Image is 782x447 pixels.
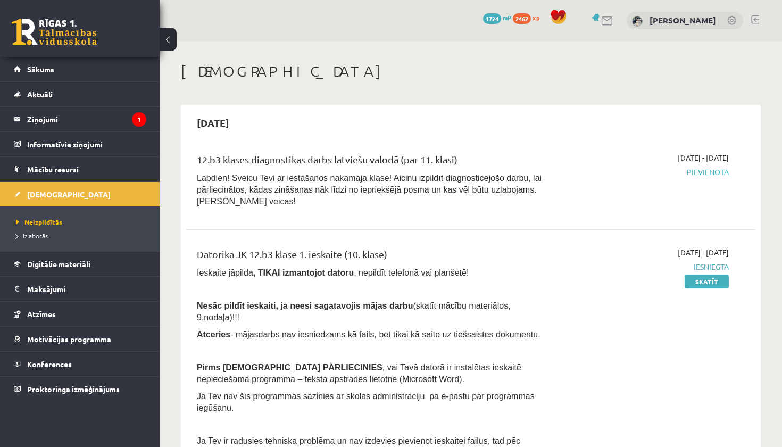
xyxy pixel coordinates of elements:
[678,247,729,258] span: [DATE] - [DATE]
[197,173,542,206] span: Labdien! Sveicu Tevi ar iestāšanos nākamajā klasē! Aicinu izpildīt diagnosticējošo darbu, lai pār...
[483,13,511,22] a: 1724 mP
[181,62,761,80] h1: [DEMOGRAPHIC_DATA]
[197,152,546,172] div: 12.b3 klases diagnostikas darbs latviešu valodā (par 11. klasi)
[632,16,643,27] img: Daniela Varlamova
[14,182,146,206] a: [DEMOGRAPHIC_DATA]
[27,189,111,199] span: [DEMOGRAPHIC_DATA]
[197,392,535,412] span: Ja Tev nav šīs programmas sazinies ar skolas administrāciju pa e-pastu par programmas iegūšanu.
[197,268,469,277] span: Ieskaite jāpilda , nepildīt telefonā vai planšetē!
[14,57,146,81] a: Sākums
[197,247,546,267] div: Datorika JK 12.b3 klase 1. ieskaite (10. klase)
[14,302,146,326] a: Atzīmes
[27,64,54,74] span: Sākums
[14,352,146,376] a: Konferences
[27,359,72,369] span: Konferences
[562,167,729,178] span: Pievienota
[27,89,53,99] span: Aktuāli
[197,301,511,322] span: (skatīt mācību materiālos, 9.nodaļa)!!!
[197,363,521,384] span: , vai Tavā datorā ir instalētas ieskaitē nepieciešamā programma – teksta apstrādes lietotne (Micr...
[14,377,146,401] a: Proktoringa izmēģinājums
[14,132,146,156] a: Informatīvie ziņojumi
[27,277,146,301] legend: Maksājumi
[27,259,90,269] span: Digitālie materiāli
[503,13,511,22] span: mP
[132,112,146,127] i: 1
[197,363,382,372] span: Pirms [DEMOGRAPHIC_DATA] PĀRLIECINIES
[685,275,729,288] a: Skatīt
[562,261,729,272] span: Iesniegta
[27,384,120,394] span: Proktoringa izmēģinājums
[16,231,48,240] span: Izlabotās
[197,301,413,310] span: Nesāc pildīt ieskaiti, ja neesi sagatavojis mājas darbu
[14,252,146,276] a: Digitālie materiāli
[253,268,354,277] b: , TIKAI izmantojot datoru
[12,19,97,45] a: Rīgas 1. Tālmācības vidusskola
[513,13,545,22] a: 2462 xp
[678,152,729,163] span: [DATE] - [DATE]
[650,15,716,26] a: [PERSON_NAME]
[513,13,531,24] span: 2462
[186,110,240,135] h2: [DATE]
[14,82,146,106] a: Aktuāli
[483,13,501,24] span: 1724
[14,157,146,181] a: Mācību resursi
[16,217,149,227] a: Neizpildītās
[197,330,230,339] b: Atceries
[27,132,146,156] legend: Informatīvie ziņojumi
[533,13,539,22] span: xp
[27,107,146,131] legend: Ziņojumi
[16,218,62,226] span: Neizpildītās
[14,277,146,301] a: Maksājumi
[16,231,149,241] a: Izlabotās
[27,334,111,344] span: Motivācijas programma
[27,164,79,174] span: Mācību resursi
[14,107,146,131] a: Ziņojumi1
[197,330,540,339] span: - mājasdarbs nav iesniedzams kā fails, bet tikai kā saite uz tiešsaistes dokumentu.
[14,327,146,351] a: Motivācijas programma
[27,309,56,319] span: Atzīmes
